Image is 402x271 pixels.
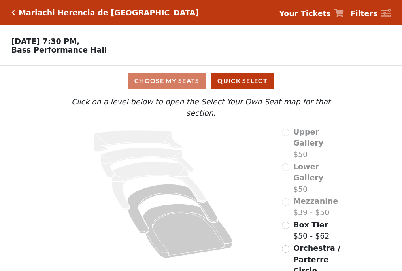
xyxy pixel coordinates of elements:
span: Box Tier [293,220,328,229]
path: Upper Gallery - Seats Available: 0 [94,130,183,152]
a: Filters [350,8,391,19]
label: $50 [293,161,346,195]
span: Lower Gallery [293,162,323,182]
button: Quick Select [211,73,274,89]
label: $50 - $62 [293,219,329,242]
span: Upper Gallery [293,127,323,148]
path: Orchestra / Parterre Circle - Seats Available: 608 [143,204,233,258]
a: Your Tickets [279,8,344,19]
span: Mezzanine [293,197,338,205]
p: Click on a level below to open the Select Your Own Seat map for that section. [56,96,346,119]
h5: Mariachi Herencia de [GEOGRAPHIC_DATA] [19,8,199,17]
strong: Your Tickets [279,9,331,18]
label: $39 - $50 [293,195,338,218]
strong: Filters [350,9,377,18]
path: Lower Gallery - Seats Available: 0 [101,148,194,177]
a: Click here to go back to filters [11,10,15,15]
label: $50 [293,126,346,160]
